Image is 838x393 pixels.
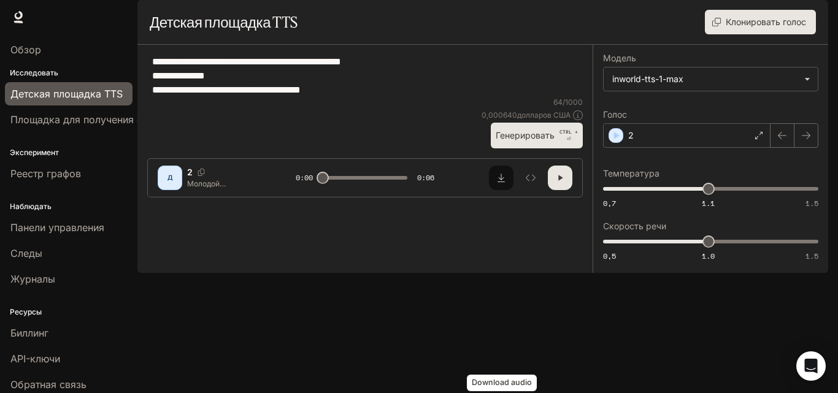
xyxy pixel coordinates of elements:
font: Генерировать [496,130,555,140]
font: Молодой программист идет мёртвым у компьютера. Экран включен, на нем — письмо с событиями в убийс... [187,179,263,251]
font: 1.1 [702,198,715,208]
font: 64 [553,97,563,107]
font: 1.5 [805,198,818,208]
font: 0,5 [603,251,616,261]
button: ГенерироватьCTRL +⏎ [491,123,583,148]
font: Модель [603,53,636,63]
div: inworld-tts-1-max [604,67,818,91]
font: Голос [603,109,627,120]
font: 1.5 [805,251,818,261]
button: Копировать голосовой идентификатор [193,169,210,176]
div: Открытый Интерком Мессенджер [796,351,826,381]
font: Д [167,174,173,181]
font: 0:06 [417,172,434,183]
font: 0,7 [603,198,616,208]
font: 1000 [565,97,583,107]
font: 1.0 [702,251,715,261]
button: Клонировать голос [705,10,816,34]
font: 0,000640 [482,110,517,120]
font: 2 [628,130,634,140]
font: CTRL + [559,129,578,135]
font: Клонировать голос [726,17,806,27]
font: 0:00 [296,172,313,183]
font: Детская площадка TTS [150,13,298,31]
font: долларов США [517,110,571,120]
font: ⏎ [567,136,571,142]
div: Download audio [467,375,537,391]
button: Осмотреть [518,166,543,190]
font: inworld-tts-1-max [612,74,683,84]
button: Скачать аудио [489,166,513,190]
font: Скорость речи [603,221,666,231]
font: 2 [187,167,193,177]
font: / [563,97,565,107]
font: Температура [603,168,659,178]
